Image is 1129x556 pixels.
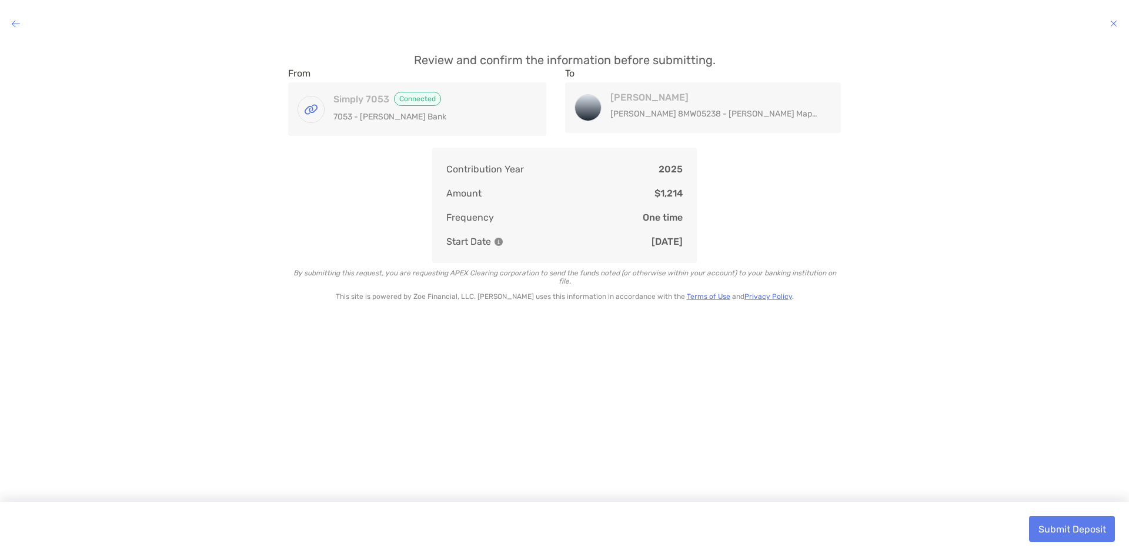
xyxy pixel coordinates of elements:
p: [PERSON_NAME] 8MW05238 - [PERSON_NAME] Maple [610,106,818,121]
p: Contribution Year [446,162,524,177]
a: Terms of Use [687,292,730,301]
label: From [288,68,310,79]
p: Start Date [446,234,503,249]
h4: Simply 7053 [333,92,524,106]
span: Connected [394,92,441,106]
p: By submitting this request, you are requesting APEX Clearing corporation to send the funds noted ... [288,269,841,285]
p: [DATE] [652,234,683,249]
p: 7053 - [PERSON_NAME] Bank [333,109,524,124]
p: 2025 [659,162,683,177]
p: $1,214 [654,186,683,201]
h4: [PERSON_NAME] [610,92,818,103]
p: This site is powered by Zoe Financial, LLC. [PERSON_NAME] uses this information in accordance wit... [288,292,841,301]
p: Review and confirm the information before submitting. [288,53,841,68]
p: Amount [446,186,482,201]
p: One time [643,210,683,225]
img: Roth IRA [575,95,601,121]
a: Privacy Policy [744,292,792,301]
img: Simply 7053 [298,96,324,122]
label: To [565,68,574,79]
p: Frequency [446,210,494,225]
img: Information Icon [495,238,503,246]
